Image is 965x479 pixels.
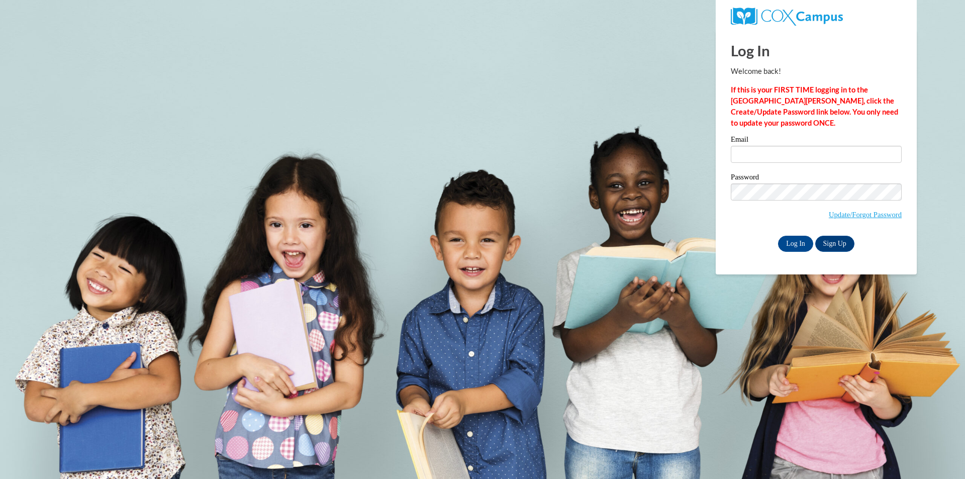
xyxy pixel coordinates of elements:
[815,236,854,252] a: Sign Up
[731,12,843,20] a: COX Campus
[731,40,902,61] h1: Log In
[731,66,902,77] p: Welcome back!
[731,85,898,127] strong: If this is your FIRST TIME logging in to the [GEOGRAPHIC_DATA][PERSON_NAME], click the Create/Upd...
[731,136,902,146] label: Email
[731,173,902,183] label: Password
[829,211,902,219] a: Update/Forgot Password
[778,236,813,252] input: Log In
[731,8,843,26] img: COX Campus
